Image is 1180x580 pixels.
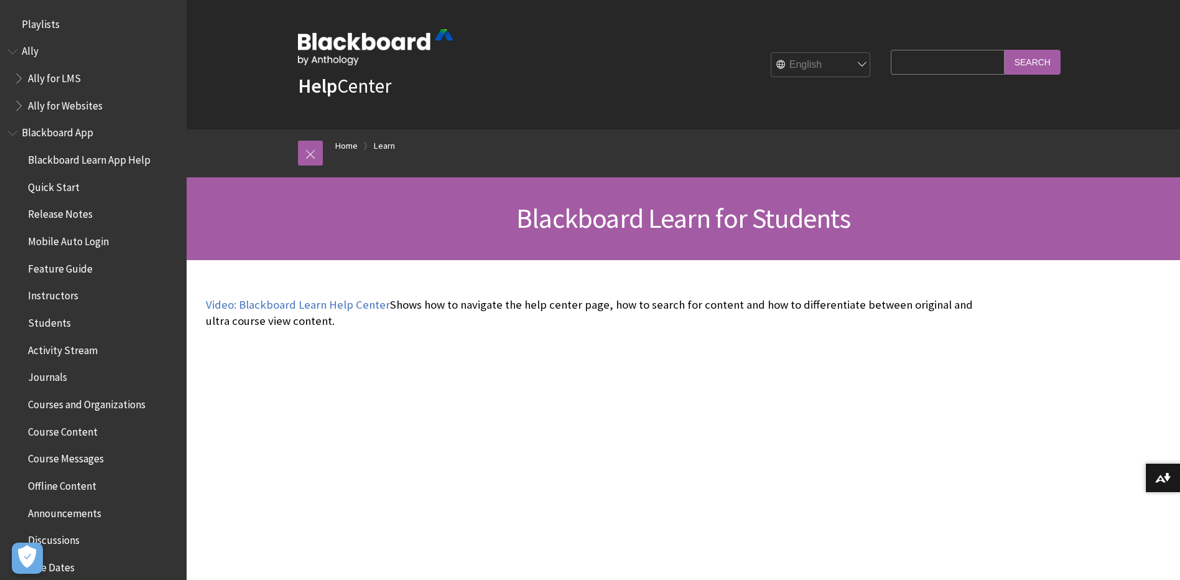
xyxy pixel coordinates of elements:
span: Feature Guide [28,258,93,275]
button: Open Preferences [12,543,43,574]
span: Discussions [28,530,80,546]
span: Course Content [28,421,98,438]
nav: Book outline for Anthology Ally Help [7,41,179,116]
input: Search [1005,50,1061,74]
span: Release Notes [28,204,93,221]
span: Blackboard Learn for Students [516,201,850,235]
span: Offline Content [28,475,96,492]
span: Course Messages [28,449,104,465]
span: Ally for Websites [28,95,103,112]
span: Blackboard App [22,123,93,139]
span: Playlists [22,14,60,30]
span: Journals [28,367,67,384]
span: Courses and Organizations [28,394,146,411]
span: Ally [22,41,39,58]
span: Blackboard Learn App Help [28,149,151,166]
span: Instructors [28,286,78,302]
span: Mobile Auto Login [28,231,109,248]
span: Students [28,312,71,329]
a: HelpCenter [298,73,391,98]
span: Announcements [28,503,101,520]
p: Shows how to navigate the help center page, how to search for content and how to differentiate be... [206,297,977,329]
span: Activity Stream [28,340,98,357]
select: Site Language Selector [771,53,871,78]
strong: Help [298,73,337,98]
span: Ally for LMS [28,68,81,85]
span: Due Dates [28,557,75,574]
a: Video: Blackboard Learn Help Center [206,297,390,312]
a: Learn [374,138,395,154]
a: Home [335,138,358,154]
span: Quick Start [28,177,80,194]
nav: Book outline for Playlists [7,14,179,35]
img: Blackboard by Anthology [298,29,453,65]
